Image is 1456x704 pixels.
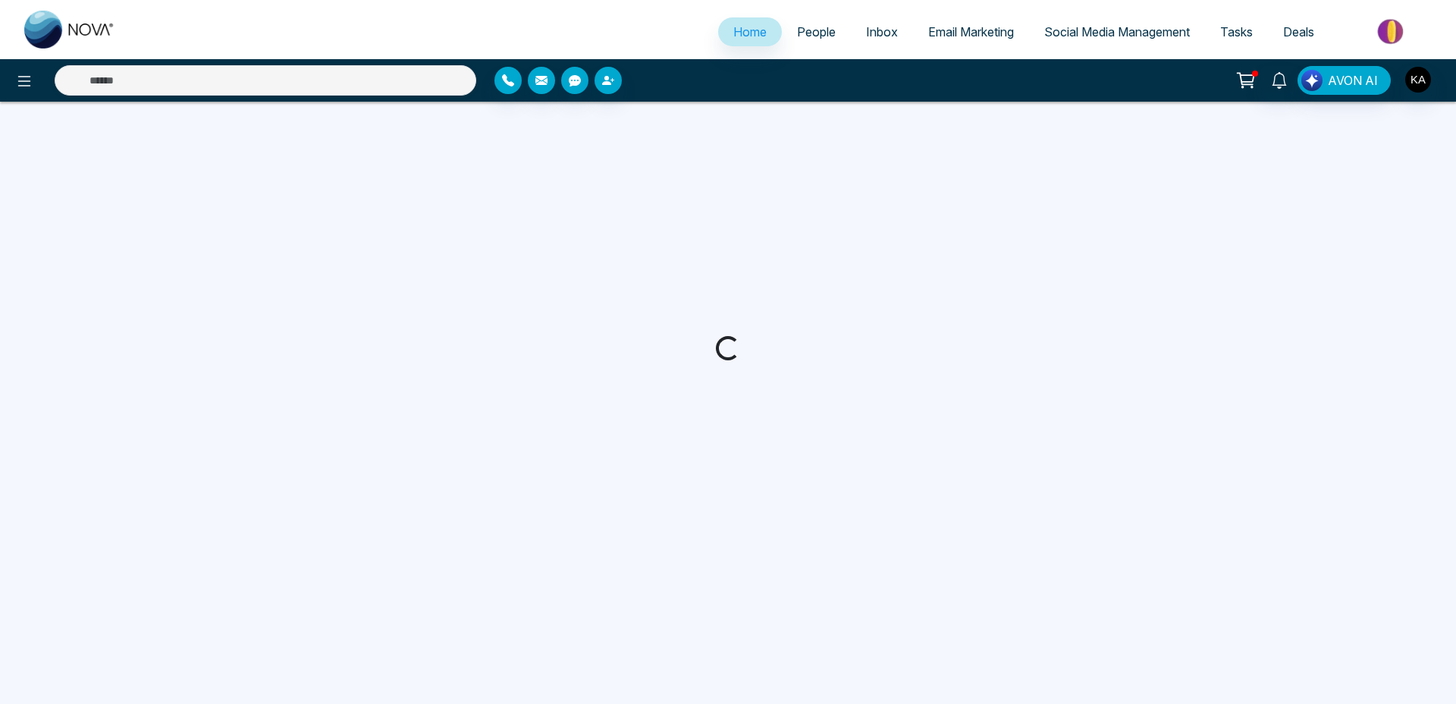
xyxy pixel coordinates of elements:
img: Market-place.gif [1337,14,1447,49]
span: People [797,24,836,39]
a: Inbox [851,17,913,46]
a: Home [718,17,782,46]
a: Email Marketing [913,17,1029,46]
span: Inbox [866,24,898,39]
span: AVON AI [1328,71,1378,90]
img: Lead Flow [1301,70,1323,91]
span: Deals [1283,24,1314,39]
a: People [782,17,851,46]
span: Tasks [1220,24,1253,39]
img: User Avatar [1405,67,1431,93]
a: Deals [1268,17,1329,46]
span: Home [733,24,767,39]
span: Social Media Management [1044,24,1190,39]
button: AVON AI [1298,66,1391,95]
a: Tasks [1205,17,1268,46]
img: Nova CRM Logo [24,11,115,49]
a: Social Media Management [1029,17,1205,46]
span: Email Marketing [928,24,1014,39]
